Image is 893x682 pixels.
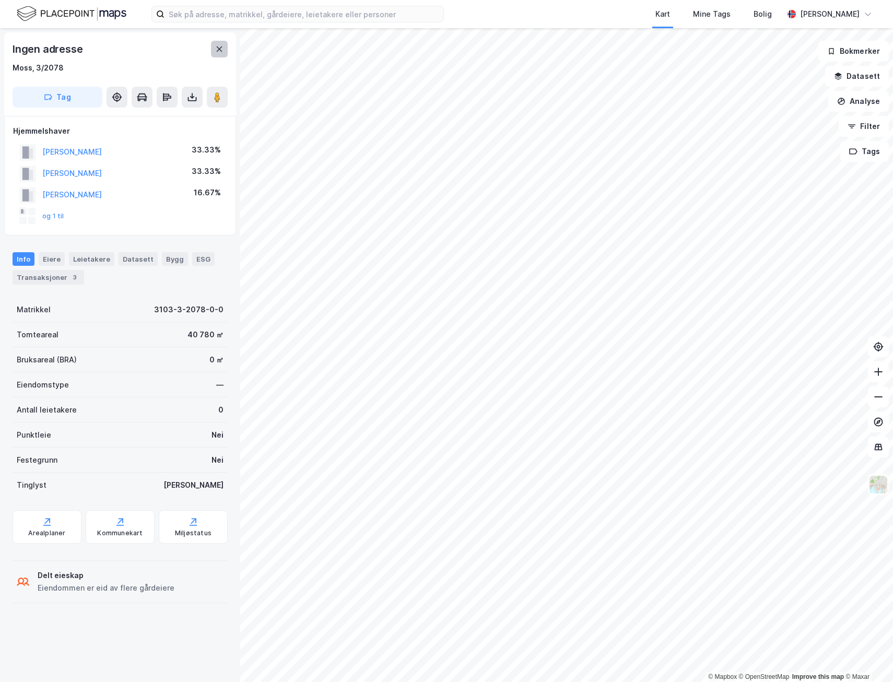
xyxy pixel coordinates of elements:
[17,479,46,491] div: Tinglyst
[754,8,772,20] div: Bolig
[841,632,893,682] iframe: Chat Widget
[28,529,65,537] div: Arealplaner
[211,429,224,441] div: Nei
[800,8,860,20] div: [PERSON_NAME]
[868,475,888,495] img: Z
[17,429,51,441] div: Punktleie
[192,144,221,156] div: 33.33%
[164,6,443,22] input: Søk på adresse, matrikkel, gårdeiere, leietakere eller personer
[119,252,158,266] div: Datasett
[216,379,224,391] div: —
[163,479,224,491] div: [PERSON_NAME]
[17,379,69,391] div: Eiendomstype
[192,165,221,178] div: 33.33%
[17,5,126,23] img: logo.f888ab2527a4732fd821a326f86c7f29.svg
[187,328,224,341] div: 40 780 ㎡
[69,272,80,283] div: 3
[792,673,844,680] a: Improve this map
[17,354,77,366] div: Bruksareal (BRA)
[13,270,84,285] div: Transaksjoner
[13,62,64,74] div: Moss, 3/2078
[708,673,737,680] a: Mapbox
[39,252,65,266] div: Eiere
[13,41,85,57] div: Ingen adresse
[825,66,889,87] button: Datasett
[828,91,889,112] button: Analyse
[175,529,211,537] div: Miljøstatus
[17,303,51,316] div: Matrikkel
[13,125,227,137] div: Hjemmelshaver
[154,303,224,316] div: 3103-3-2078-0-0
[69,252,114,266] div: Leietakere
[194,186,221,199] div: 16.67%
[818,41,889,62] button: Bokmerker
[218,404,224,416] div: 0
[38,582,174,594] div: Eiendommen er eid av flere gårdeiere
[17,454,57,466] div: Festegrunn
[739,673,790,680] a: OpenStreetMap
[211,454,224,466] div: Nei
[97,529,143,537] div: Kommunekart
[840,141,889,162] button: Tags
[655,8,670,20] div: Kart
[209,354,224,366] div: 0 ㎡
[13,252,34,266] div: Info
[17,328,58,341] div: Tomteareal
[162,252,188,266] div: Bygg
[38,569,174,582] div: Delt eieskap
[17,404,77,416] div: Antall leietakere
[13,87,102,108] button: Tag
[693,8,731,20] div: Mine Tags
[839,116,889,137] button: Filter
[192,252,215,266] div: ESG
